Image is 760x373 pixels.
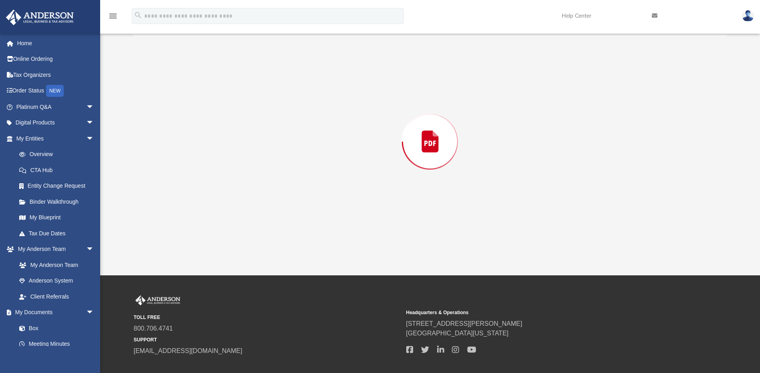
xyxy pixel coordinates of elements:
a: menu [108,15,118,21]
span: arrow_drop_down [86,115,102,131]
a: My Anderson Teamarrow_drop_down [6,241,102,257]
a: Home [6,35,106,51]
a: Online Ordering [6,51,106,67]
a: Tax Organizers [6,67,106,83]
a: [STREET_ADDRESS][PERSON_NAME] [406,320,522,327]
a: Digital Productsarrow_drop_down [6,115,106,131]
img: Anderson Advisors Platinum Portal [134,295,182,306]
a: Box [11,320,98,336]
span: arrow_drop_down [86,130,102,147]
a: My Documentsarrow_drop_down [6,305,102,321]
a: 800.706.4741 [134,325,173,332]
a: Anderson System [11,273,102,289]
span: arrow_drop_down [86,305,102,321]
a: Binder Walkthrough [11,194,106,210]
a: [EMAIL_ADDRESS][DOMAIN_NAME] [134,347,242,354]
img: User Pic [742,10,754,22]
div: NEW [46,85,64,97]
a: Platinum Q&Aarrow_drop_down [6,99,106,115]
span: arrow_drop_down [86,99,102,115]
i: menu [108,11,118,21]
a: Overview [11,146,106,162]
a: Entity Change Request [11,178,106,194]
a: Meeting Minutes [11,336,102,352]
a: My Anderson Team [11,257,98,273]
i: search [134,11,143,20]
a: My Blueprint [11,210,102,226]
img: Anderson Advisors Platinum Portal [4,10,76,25]
a: [GEOGRAPHIC_DATA][US_STATE] [406,330,509,337]
small: Headquarters & Operations [406,309,673,316]
small: TOLL FREE [134,314,401,321]
a: CTA Hub [11,162,106,178]
span: arrow_drop_down [86,241,102,258]
a: My Entitiesarrow_drop_down [6,130,106,146]
a: Order StatusNEW [6,83,106,99]
a: Client Referrals [11,289,102,305]
a: Tax Due Dates [11,225,106,241]
div: Preview [133,17,727,245]
small: SUPPORT [134,336,401,343]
